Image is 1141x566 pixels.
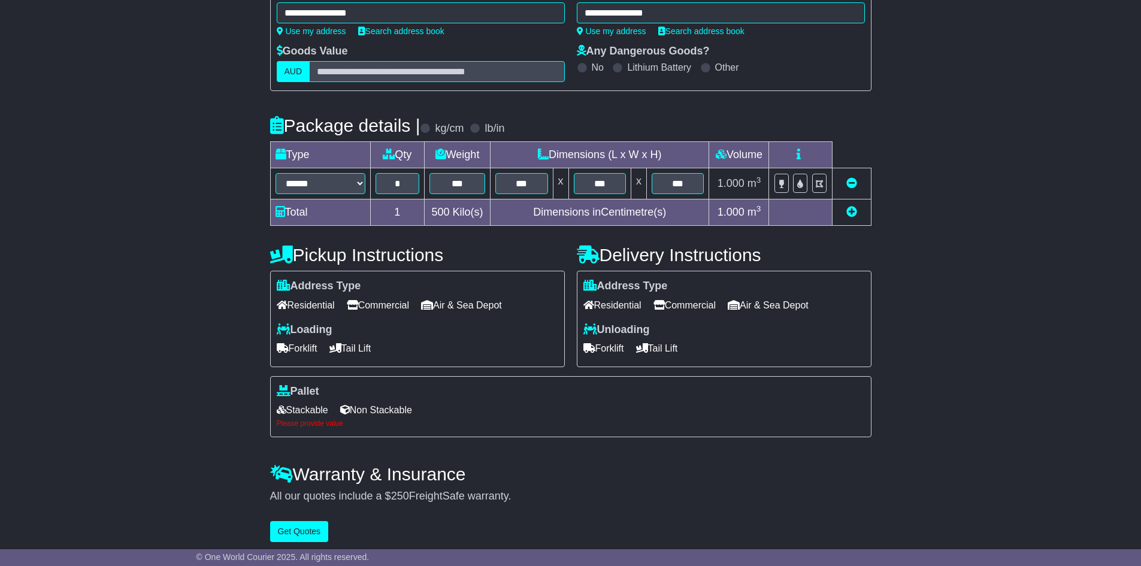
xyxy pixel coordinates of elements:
[358,26,444,36] a: Search address book
[277,45,348,58] label: Goods Value
[709,142,769,168] td: Volume
[583,323,650,337] label: Unloading
[636,339,678,358] span: Tail Lift
[277,26,346,36] a: Use my address
[270,490,871,503] div: All our quotes include a $ FreightSafe warranty.
[627,62,691,73] label: Lithium Battery
[491,142,709,168] td: Dimensions (L x W x H)
[347,296,409,314] span: Commercial
[435,122,464,135] label: kg/cm
[756,204,761,213] sup: 3
[329,339,371,358] span: Tail Lift
[747,177,761,189] span: m
[577,45,710,58] label: Any Dangerous Goods?
[425,199,491,226] td: Kilo(s)
[370,142,425,168] td: Qty
[577,26,646,36] a: Use my address
[277,385,319,398] label: Pallet
[391,490,409,502] span: 250
[270,142,370,168] td: Type
[631,168,646,199] td: x
[277,339,317,358] span: Forklift
[583,296,641,314] span: Residential
[583,339,624,358] span: Forklift
[432,206,450,218] span: 500
[270,199,370,226] td: Total
[270,116,420,135] h4: Package details |
[421,296,502,314] span: Air & Sea Depot
[277,61,310,82] label: AUD
[277,419,865,428] div: Please provide value
[747,206,761,218] span: m
[485,122,504,135] label: lb/in
[277,401,328,419] span: Stackable
[658,26,744,36] a: Search address book
[592,62,604,73] label: No
[340,401,412,419] span: Non Stackable
[270,464,871,484] h4: Warranty & Insurance
[577,245,871,265] h4: Delivery Instructions
[270,521,329,542] button: Get Quotes
[653,296,716,314] span: Commercial
[277,296,335,314] span: Residential
[370,199,425,226] td: 1
[718,177,744,189] span: 1.000
[718,206,744,218] span: 1.000
[846,206,857,218] a: Add new item
[553,168,568,199] td: x
[583,280,668,293] label: Address Type
[846,177,857,189] a: Remove this item
[196,552,370,562] span: © One World Courier 2025. All rights reserved.
[277,280,361,293] label: Address Type
[277,323,332,337] label: Loading
[491,199,709,226] td: Dimensions in Centimetre(s)
[715,62,739,73] label: Other
[270,245,565,265] h4: Pickup Instructions
[728,296,809,314] span: Air & Sea Depot
[756,175,761,184] sup: 3
[425,142,491,168] td: Weight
